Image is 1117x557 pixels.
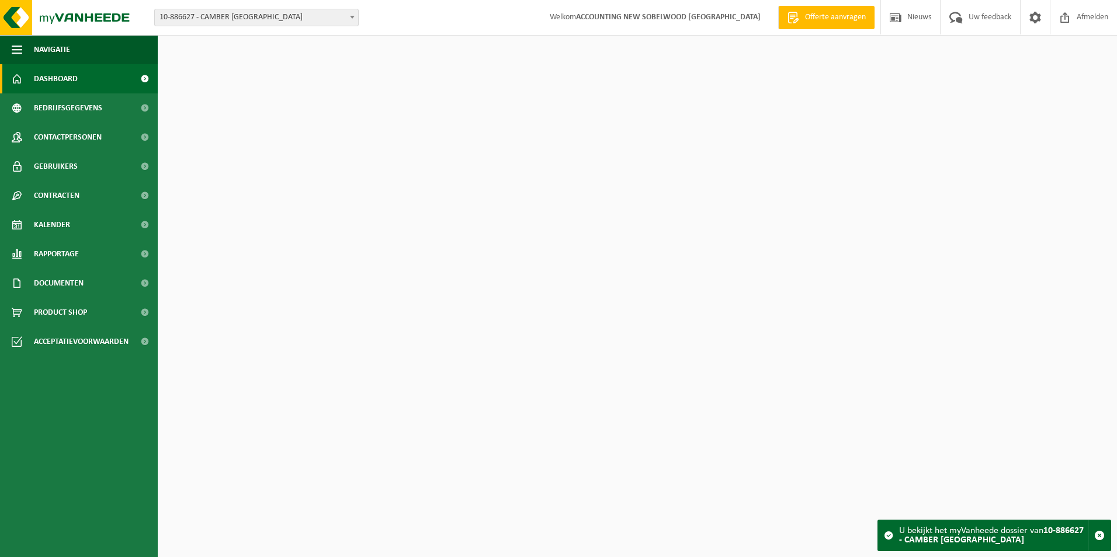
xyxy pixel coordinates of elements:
div: U bekijkt het myVanheede dossier van [899,520,1088,551]
span: Product Shop [34,298,87,327]
span: Dashboard [34,64,78,93]
strong: ACCOUNTING NEW SOBELWOOD [GEOGRAPHIC_DATA] [576,13,761,22]
span: Acceptatievoorwaarden [34,327,129,356]
a: Offerte aanvragen [778,6,875,29]
span: Rapportage [34,239,79,269]
span: Kalender [34,210,70,239]
span: Gebruikers [34,152,78,181]
span: Navigatie [34,35,70,64]
span: 10-886627 - CAMBER SINT-MARTENS-LATEM - SINT-MARTENS-LATEM [155,9,358,26]
span: Contracten [34,181,79,210]
span: Bedrijfsgegevens [34,93,102,123]
strong: 10-886627 - CAMBER [GEOGRAPHIC_DATA] [899,526,1084,545]
span: Offerte aanvragen [802,12,869,23]
span: Documenten [34,269,84,298]
span: 10-886627 - CAMBER SINT-MARTENS-LATEM - SINT-MARTENS-LATEM [154,9,359,26]
span: Contactpersonen [34,123,102,152]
